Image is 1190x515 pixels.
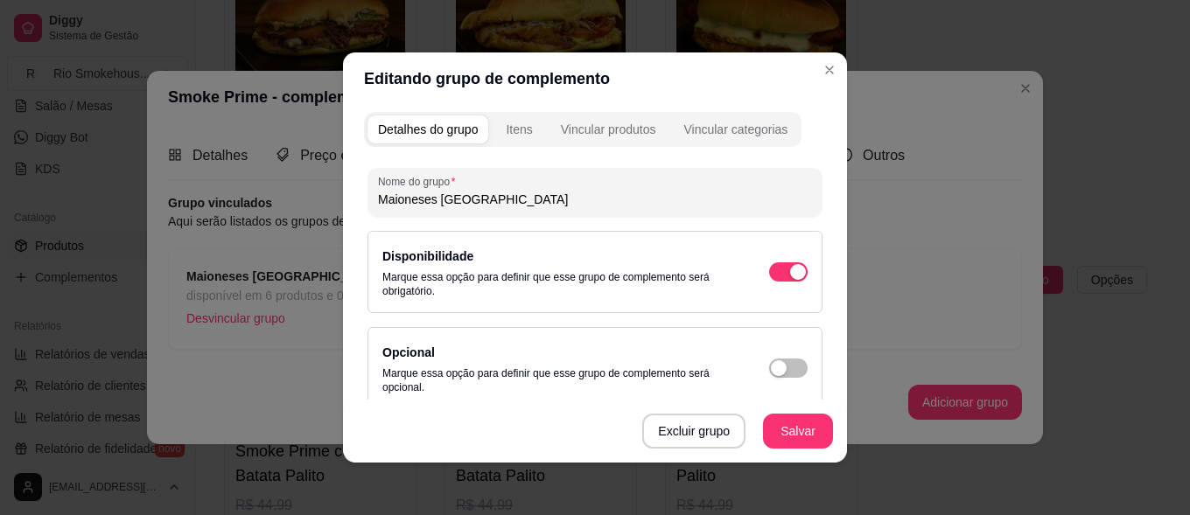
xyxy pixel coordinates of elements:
[382,345,435,359] label: Opcional
[561,121,656,138] div: Vincular produtos
[382,249,473,263] label: Disponibilidade
[763,414,833,449] button: Salvar
[378,191,812,208] input: Nome do grupo
[378,174,461,189] label: Nome do grupo
[343,52,847,105] header: Editando grupo de complemento
[378,121,478,138] div: Detalhes do grupo
[382,366,734,394] p: Marque essa opção para definir que esse grupo de complemento será opcional.
[506,121,532,138] div: Itens
[364,112,801,147] div: complement-group
[683,121,787,138] div: Vincular categorias
[815,56,843,84] button: Close
[642,414,745,449] button: Excluir grupo
[364,112,826,147] div: complement-group
[382,270,734,298] p: Marque essa opção para definir que esse grupo de complemento será obrigatório.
